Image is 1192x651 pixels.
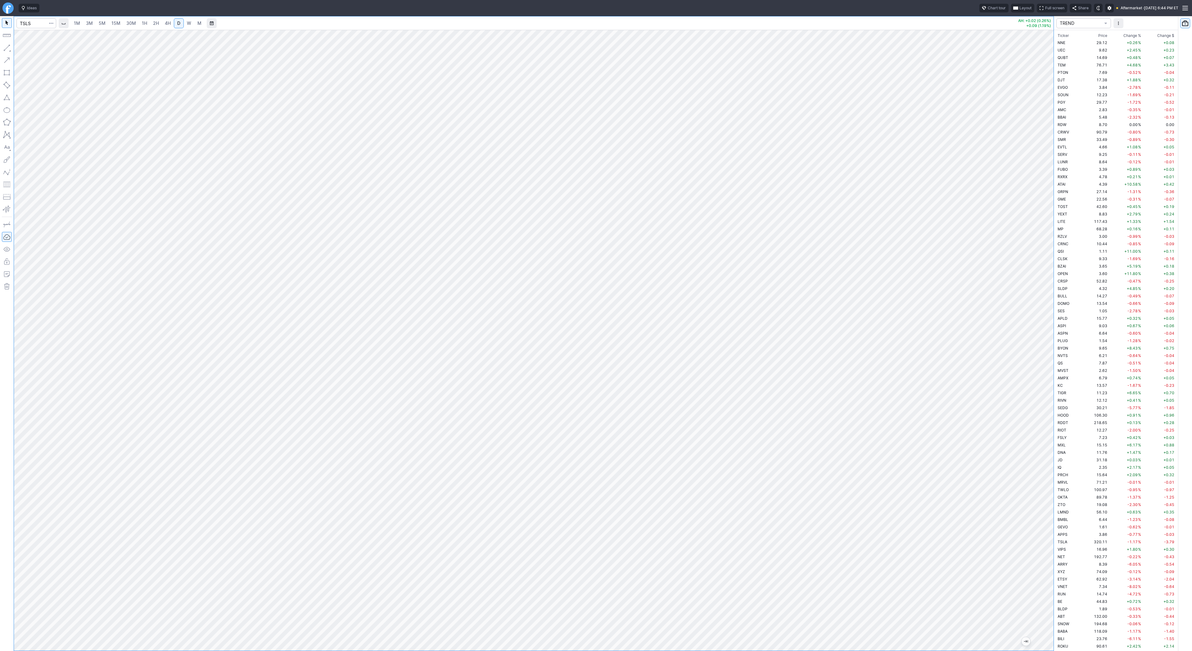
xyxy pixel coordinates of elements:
[1081,76,1108,84] td: 17.38
[1058,197,1066,201] span: GME
[1058,309,1065,313] span: SES
[16,18,56,28] input: Search
[1058,33,1069,39] div: Ticker
[1081,262,1108,270] td: 3.65
[1163,167,1174,172] span: +0.03
[165,20,171,26] span: 4H
[1081,240,1108,247] td: 10.44
[1138,338,1141,343] span: %
[1081,69,1108,76] td: 7.69
[2,93,12,102] button: Triangle
[1127,55,1138,60] span: +0.48
[2,68,12,78] button: Rectangle
[1163,55,1174,60] span: +0.07
[1081,195,1108,203] td: 22.56
[1138,204,1141,209] span: %
[1164,309,1174,313] span: -0.03
[96,18,108,28] a: 5M
[1164,294,1174,298] span: -0.07
[1058,115,1066,120] span: BBAI
[1127,130,1138,134] span: -0.80
[207,18,217,28] button: Range
[59,18,69,28] button: Interval
[1081,233,1108,240] td: 3.00
[1164,331,1174,336] span: -0.04
[1164,301,1174,306] span: -0.09
[1058,100,1065,105] span: PGY
[1164,353,1174,358] span: -0.04
[1081,61,1108,69] td: 76.71
[1058,189,1068,194] span: GRPN
[194,18,204,28] a: M
[1138,122,1141,127] span: %
[1138,167,1141,172] span: %
[1058,249,1064,254] span: QSI
[1127,63,1138,67] span: +4.68
[1164,130,1174,134] span: -0.73
[1124,271,1138,276] span: +11.80
[1138,174,1141,179] span: %
[1058,130,1069,134] span: CRWV
[1163,323,1174,328] span: +0.06
[1127,78,1138,82] span: +1.88
[1081,285,1108,292] td: 4.32
[1138,346,1141,350] span: %
[1163,271,1174,276] span: +0.38
[174,18,184,28] a: D
[1058,167,1068,172] span: FUBO
[1058,286,1068,291] span: SLDP
[1058,93,1068,97] span: SOUN
[1058,85,1068,90] span: EVGO
[1138,145,1141,149] span: %
[27,5,37,11] span: Ideas
[1127,115,1138,120] span: -2.32
[1138,301,1141,306] span: %
[1138,107,1141,112] span: %
[2,105,12,115] button: Ellipse
[1164,234,1174,239] span: -0.03
[1127,361,1138,365] span: -0.51
[1127,286,1138,291] span: +4.85
[1157,33,1174,39] span: Change $
[2,269,12,279] button: Add note
[1163,40,1174,45] span: +0.08
[1164,115,1174,120] span: -0.13
[1081,270,1108,277] td: 3.60
[162,18,174,28] a: 4H
[2,80,12,90] button: Rotated rectangle
[1138,70,1141,75] span: %
[1127,174,1138,179] span: +0.21
[1138,227,1141,231] span: %
[1081,39,1108,46] td: 29.12
[1058,256,1068,261] span: CLSK
[1163,48,1174,52] span: +0.23
[1081,54,1108,61] td: 14.69
[1081,337,1108,344] td: 1.54
[1058,227,1063,231] span: MP
[1081,188,1108,195] td: 27.14
[1081,329,1108,337] td: 6.64
[2,167,12,177] button: Elliott waves
[1018,19,1051,23] p: AH: +0.02 (0.26%)
[1081,277,1108,285] td: 52.82
[2,18,12,28] button: Mouse
[1164,197,1174,201] span: -0.07
[1163,204,1174,209] span: +0.19
[1081,84,1108,91] td: 3.84
[1163,219,1174,224] span: +1.54
[83,18,96,28] a: 3M
[1081,218,1108,225] td: 117.43
[1163,249,1174,254] span: +0.11
[153,20,159,26] span: 2H
[1081,151,1108,158] td: 9.25
[1138,115,1141,120] span: %
[1163,286,1174,291] span: +0.20
[1127,368,1138,373] span: -1.50
[1127,145,1138,149] span: +1.08
[1138,130,1141,134] span: %
[1058,204,1068,209] span: TOST
[1058,361,1063,365] span: QS
[1138,368,1141,373] span: %
[1144,5,1178,11] span: [DATE] 6:44 PM ET
[1081,300,1108,307] td: 13.54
